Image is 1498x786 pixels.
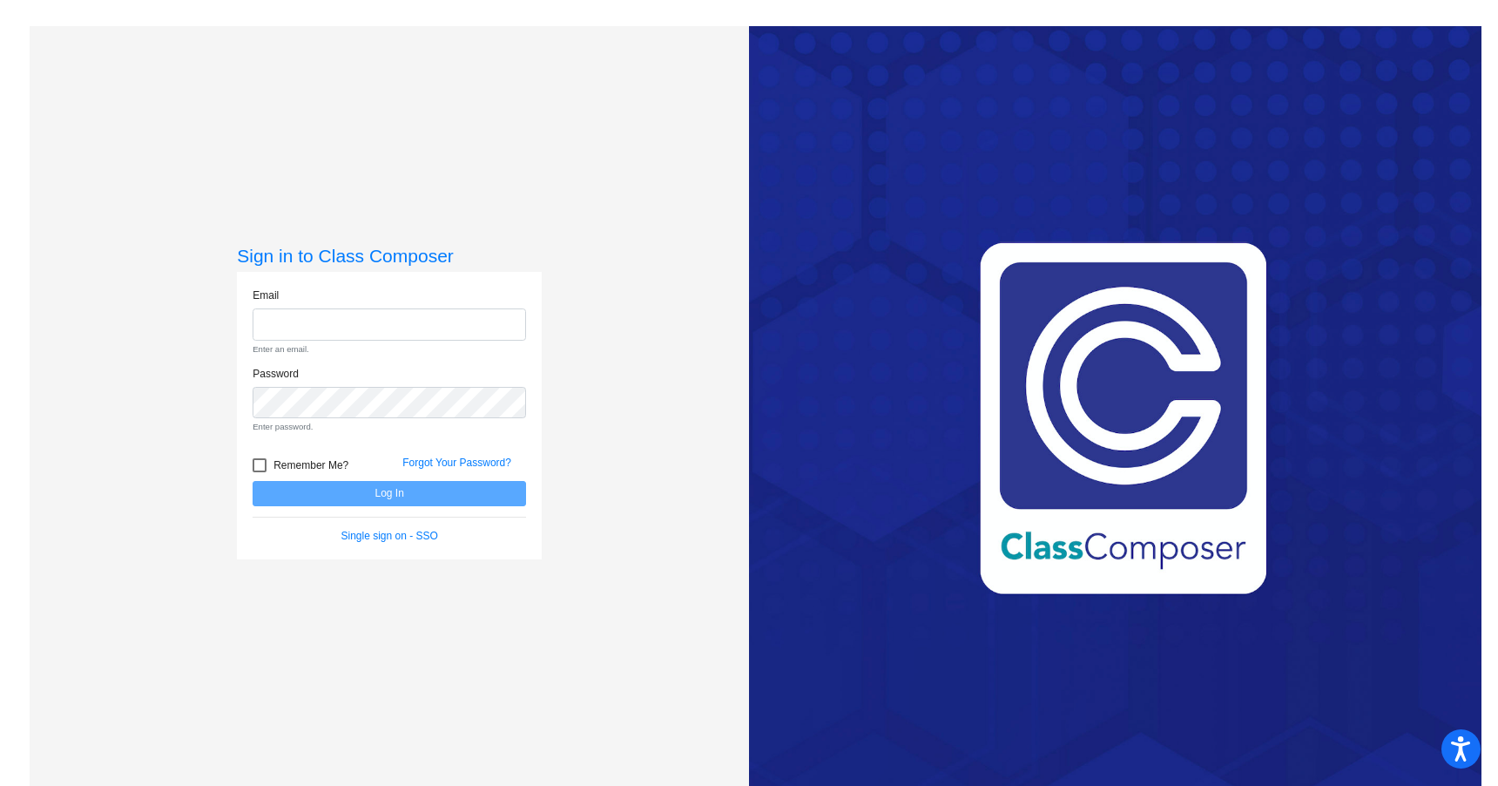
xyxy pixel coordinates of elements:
[253,288,279,303] label: Email
[253,421,526,433] small: Enter password.
[253,481,526,506] button: Log In
[253,343,526,356] small: Enter an email.
[402,457,511,469] a: Forgot Your Password?
[237,245,542,267] h3: Sign in to Class Composer
[273,455,348,476] span: Remember Me?
[341,530,438,542] a: Single sign on - SSO
[253,366,299,382] label: Password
